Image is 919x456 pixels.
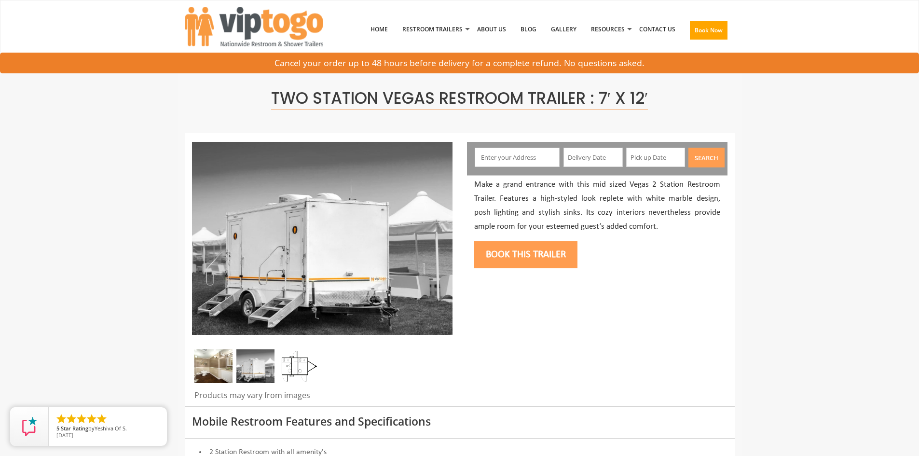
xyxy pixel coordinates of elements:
[55,413,67,425] li: 
[66,413,77,425] li: 
[271,87,648,110] span: Two Station Vegas Restroom Trailer : 7′ x 12′
[683,4,735,60] a: Book Now
[470,4,513,55] a: About Us
[513,4,544,55] a: Blog
[688,148,725,167] button: Search
[61,425,88,432] span: Star Rating
[76,413,87,425] li: 
[880,417,919,456] button: Live Chat
[56,431,73,439] span: [DATE]
[626,148,686,167] input: Pick up Date
[474,241,577,268] button: Book this trailer
[185,7,323,46] img: VIPTOGO
[474,178,720,234] p: Make a grand entrance with this mid sized Vegas 2 Station Restroom Trailer. Features a high-style...
[20,417,39,436] img: Review Rating
[363,4,395,55] a: Home
[279,349,317,383] img: Floor Plan of 2 station restroom with sink and toilet
[56,425,59,432] span: 5
[475,148,560,167] input: Enter your Address
[192,142,453,335] img: Side view of two station restroom trailer with separate doors for males and females
[563,148,623,167] input: Delivery Date
[632,4,683,55] a: Contact Us
[192,415,727,428] h3: Mobile Restroom Features and Specifications
[192,390,453,406] div: Products may vary from images
[690,21,727,40] button: Book Now
[194,349,233,383] img: Inside of complete restroom with a stall and mirror
[584,4,632,55] a: Resources
[236,349,274,383] img: Side view of two station restroom trailer with separate doors for males and females
[96,413,108,425] li: 
[95,425,127,432] span: Yeshiva Of S.
[56,426,159,432] span: by
[86,413,97,425] li: 
[395,4,470,55] a: Restroom Trailers
[544,4,584,55] a: Gallery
